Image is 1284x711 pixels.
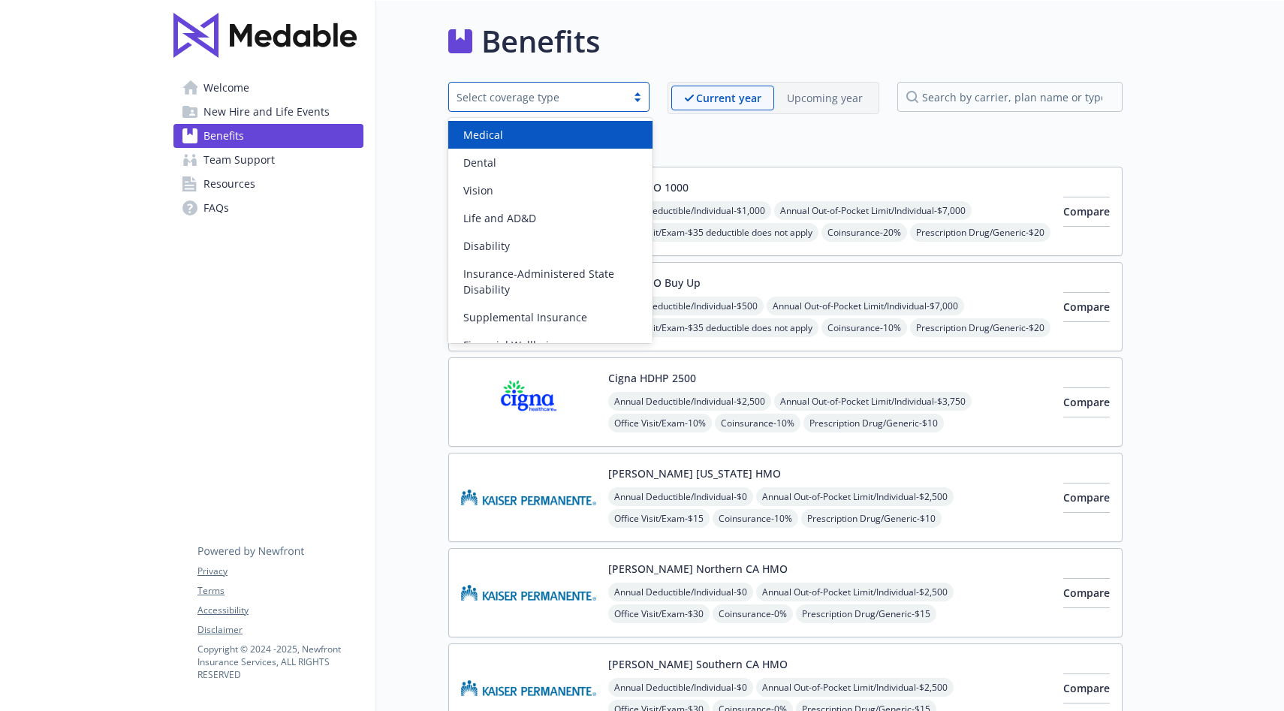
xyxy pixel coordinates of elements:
p: Copyright © 2024 - 2025 , Newfront Insurance Services, ALL RIGHTS RESERVED [197,643,363,681]
input: search by carrier, plan name or type [897,82,1123,112]
button: Cigna HDHP 2500 [608,370,696,386]
a: Disclaimer [197,623,363,637]
button: Compare [1063,197,1110,227]
span: Compare [1063,490,1110,505]
span: Annual Out-of-Pocket Limit/Individual - $3,750 [774,392,972,411]
span: Annual Deductible/Individual - $2,500 [608,392,771,411]
span: Vision [463,182,493,198]
span: Office Visit/Exam - 10% [608,414,712,432]
span: Prescription Drug/Generic - $10 [801,509,942,528]
span: Compare [1063,204,1110,218]
span: Life and AD&D [463,210,536,226]
button: Compare [1063,387,1110,417]
span: Compare [1063,586,1110,600]
span: Compare [1063,395,1110,409]
span: Prescription Drug/Generic - $20 [910,318,1050,337]
a: Accessibility [197,604,363,617]
button: Compare [1063,292,1110,322]
div: Select coverage type [457,89,619,105]
button: Compare [1063,578,1110,608]
span: Coinsurance - 0% [713,604,793,623]
span: Dental [463,155,496,170]
span: Office Visit/Exam - $30 [608,604,710,623]
span: Financial Wellbeing [463,337,562,353]
button: Compare [1063,483,1110,513]
a: Terms [197,584,363,598]
span: Annual Deductible/Individual - $0 [608,678,753,697]
span: Team Support [203,148,275,172]
span: Office Visit/Exam - $35 deductible does not apply [608,318,818,337]
span: Office Visit/Exam - $35 deductible does not apply [608,223,818,242]
span: Compare [1063,681,1110,695]
span: Compare [1063,300,1110,314]
span: Office Visit/Exam - $15 [608,509,710,528]
a: Privacy [197,565,363,578]
span: New Hire and Life Events [203,100,330,124]
span: FAQs [203,196,229,220]
a: FAQs [173,196,363,220]
span: Coinsurance - 10% [715,414,800,432]
span: Annual Deductible/Individual - $500 [608,297,764,315]
a: New Hire and Life Events [173,100,363,124]
span: Prescription Drug/Generic - $20 [910,223,1050,242]
span: Supplemental Insurance [463,309,587,325]
a: Benefits [173,124,363,148]
span: Annual Out-of-Pocket Limit/Individual - $2,500 [756,678,954,697]
a: Welcome [173,76,363,100]
button: Cigna PPO Buy Up [608,275,701,291]
img: Kaiser Permanente Insurance Company carrier logo [461,561,596,625]
button: [PERSON_NAME] [US_STATE] HMO [608,465,781,481]
span: Annual Deductible/Individual - $0 [608,583,753,601]
button: [PERSON_NAME] Southern CA HMO [608,656,788,672]
span: Coinsurance - 20% [821,223,907,242]
span: Annual Out-of-Pocket Limit/Individual - $2,500 [756,487,954,506]
span: Resources [203,172,255,196]
span: Annual Out-of-Pocket Limit/Individual - $7,000 [774,201,972,220]
h1: Benefits [481,19,600,64]
span: Disability [463,238,510,254]
span: Coinsurance - 10% [713,509,798,528]
h2: Medical [448,132,1123,155]
p: Upcoming year [787,90,863,106]
p: Current year [696,90,761,106]
button: [PERSON_NAME] Northern CA HMO [608,561,788,577]
a: Resources [173,172,363,196]
span: Prescription Drug/Generic - $10 [803,414,944,432]
span: Annual Deductible/Individual - $0 [608,487,753,506]
button: Compare [1063,673,1110,703]
span: Coinsurance - 10% [821,318,907,337]
img: CIGNA carrier logo [461,370,596,434]
a: Team Support [173,148,363,172]
span: Insurance-Administered State Disability [463,266,644,297]
span: Prescription Drug/Generic - $15 [796,604,936,623]
span: Annual Out-of-Pocket Limit/Individual - $7,000 [767,297,964,315]
img: Kaiser Permanente of Hawaii carrier logo [461,465,596,529]
span: Annual Out-of-Pocket Limit/Individual - $2,500 [756,583,954,601]
span: Annual Deductible/Individual - $1,000 [608,201,771,220]
span: Medical [463,127,503,143]
span: Benefits [203,124,244,148]
span: Welcome [203,76,249,100]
